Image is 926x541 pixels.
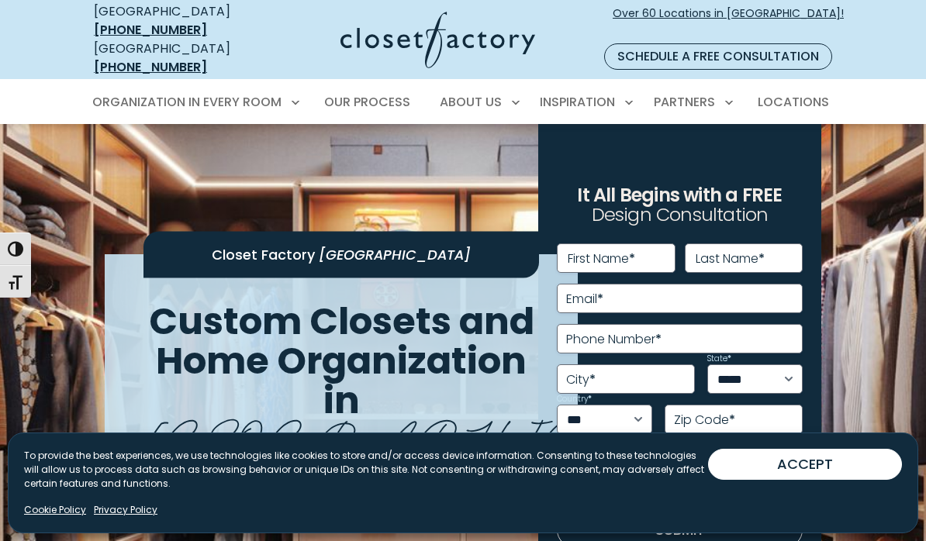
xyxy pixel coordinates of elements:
a: Schedule a Free Consultation [604,43,832,70]
span: [GEOGRAPHIC_DATA] [140,398,803,468]
span: Locations [758,93,829,111]
span: Closet Factory [212,245,315,264]
a: [PHONE_NUMBER] [94,58,207,76]
span: Over 60 Locations in [GEOGRAPHIC_DATA]! [613,5,844,38]
label: Country [557,395,592,403]
p: To provide the best experiences, we use technologies like cookies to store and/or access device i... [24,449,708,491]
label: Zip Code [674,414,735,426]
span: Organization in Every Room [92,93,282,111]
span: About Us [440,93,502,111]
label: Email [566,293,603,305]
label: State [707,355,731,363]
span: Partners [654,93,715,111]
span: Inspiration [540,93,615,111]
nav: Primary Menu [81,81,845,124]
label: First Name [568,253,635,265]
label: Last Name [696,253,765,265]
span: Our Process [324,93,410,111]
label: Phone Number [566,333,662,346]
label: City [566,374,596,386]
a: [PHONE_NUMBER] [94,21,207,39]
img: Closet Factory Logo [340,12,535,68]
a: Privacy Policy [94,503,157,517]
a: Cookie Policy [24,503,86,517]
div: [GEOGRAPHIC_DATA] [94,40,263,77]
span: It All Begins with a FREE [577,182,782,208]
div: [GEOGRAPHIC_DATA] [94,2,263,40]
span: Design Consultation [592,202,769,228]
button: ACCEPT [708,449,902,480]
span: [GEOGRAPHIC_DATA] [319,245,471,264]
span: Custom Closets and Home Organization in [149,295,534,426]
